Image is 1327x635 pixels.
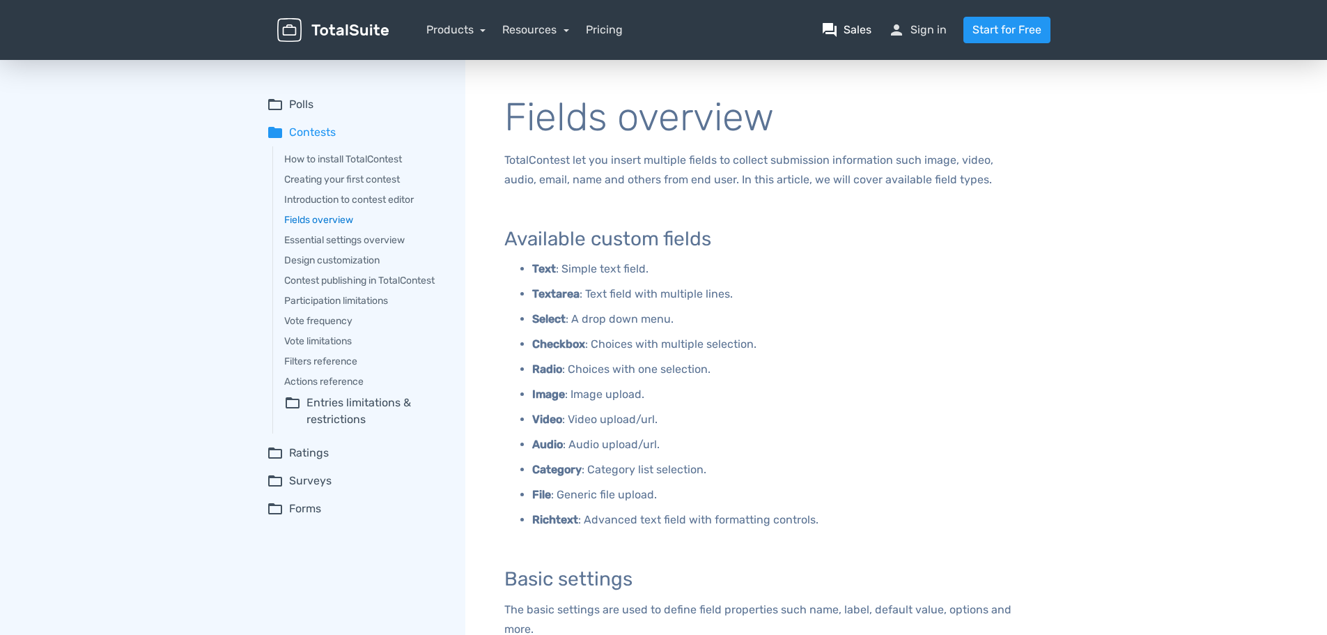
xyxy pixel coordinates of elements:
p: : Generic file upload. [532,485,1022,505]
b: Textarea [532,287,580,300]
b: Richtext [532,513,578,526]
p: : Choices with one selection. [532,360,1022,379]
a: Introduction to contest editor [284,192,446,207]
p: : Text field with multiple lines. [532,284,1022,304]
span: folder [267,124,284,141]
b: Select [532,312,566,326]
a: Vote limitations [284,334,446,349]
a: Pricing [586,22,623,38]
a: Creating your first contest [284,172,446,187]
a: Actions reference [284,374,446,389]
a: personSign in [888,22,947,38]
span: question_answer [821,22,838,38]
summary: folder_openRatings [267,445,446,461]
b: Video [532,413,562,426]
p: : Advanced text field with formatting controls. [532,510,1022,530]
summary: folderContests [267,124,446,141]
b: File [532,488,551,501]
p: : Image upload. [532,385,1022,404]
p: : Choices with multiple selection. [532,335,1022,354]
a: Contest publishing in TotalContest [284,273,446,288]
a: Resources [502,23,569,36]
b: Radio [532,362,562,376]
p: : Category list selection. [532,460,1022,480]
b: Text [532,262,556,275]
a: How to install TotalContest [284,152,446,167]
span: folder_open [267,96,284,113]
b: Audio [532,438,563,451]
span: folder_open [267,500,284,517]
a: Vote frequency [284,314,446,328]
a: Filters reference [284,354,446,369]
p: : Audio upload/url. [532,435,1022,454]
p: TotalContest let you insert multiple fields to collect submission information such image, video, ... [504,151,1022,190]
a: Design customization [284,253,446,268]
p: : A drop down menu. [532,309,1022,329]
summary: folder_openEntries limitations & restrictions [284,395,446,428]
b: Image [532,388,565,401]
b: Checkbox [532,337,585,351]
h3: Available custom fields [504,229,1022,250]
span: folder_open [267,473,284,489]
a: Fields overview [284,213,446,227]
span: person [888,22,905,38]
a: Essential settings overview [284,233,446,247]
span: folder_open [284,395,301,428]
span: folder_open [267,445,284,461]
summary: folder_openSurveys [267,473,446,489]
h3: Basic settings [504,569,1022,590]
a: Participation limitations [284,293,446,308]
p: : Simple text field. [532,259,1022,279]
a: Start for Free [963,17,1050,43]
b: Category [532,463,582,476]
a: Products [426,23,486,36]
summary: folder_openForms [267,500,446,517]
a: question_answerSales [821,22,871,38]
h1: Fields overview [504,96,1022,139]
p: : Video upload/url. [532,410,1022,429]
summary: folder_openPolls [267,96,446,113]
img: TotalSuite for WordPress [277,18,389,43]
